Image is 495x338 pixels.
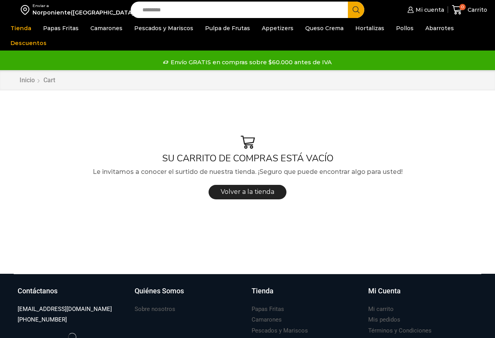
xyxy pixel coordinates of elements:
[135,286,244,304] a: Quiénes Somos
[32,9,136,16] div: Norponiente([GEOGRAPHIC_DATA])
[135,305,175,313] h3: Sobre nosotros
[368,286,401,296] h3: Mi Cuenta
[39,21,83,36] a: Papas Fritas
[466,6,487,14] span: Carrito
[14,167,481,177] p: Le invitamos a conocer el surtido de nuestra tienda. ¡Seguro que puede encontrar algo para usted!
[7,36,50,51] a: Descuentos
[135,304,175,315] a: Sobre nosotros
[252,304,284,315] a: Papas Fritas
[252,286,274,296] h3: Tienda
[252,305,284,313] h3: Papas Fritas
[452,1,487,19] a: 0 Carrito
[421,21,458,36] a: Abarrotes
[351,21,388,36] a: Hortalizas
[18,305,112,313] h3: [EMAIL_ADDRESS][DOMAIN_NAME]
[43,76,55,84] span: Cart
[18,304,112,315] a: [EMAIL_ADDRESS][DOMAIN_NAME]
[135,286,184,296] h3: Quiénes Somos
[18,286,58,296] h3: Contáctanos
[368,325,432,336] a: Términos y Condiciones
[258,21,297,36] a: Appetizers
[368,304,394,315] a: Mi carrito
[252,315,282,325] a: Camarones
[86,21,126,36] a: Camarones
[19,76,35,85] a: Inicio
[301,21,347,36] a: Queso Crema
[209,185,286,199] a: Volver a la tienda
[368,316,400,324] h3: Mis pedidos
[18,316,67,324] h3: [PHONE_NUMBER]
[368,327,432,335] h3: Términos y Condiciones
[459,4,466,10] span: 0
[21,3,32,16] img: address-field-icon.svg
[368,305,394,313] h3: Mi carrito
[130,21,197,36] a: Pescados y Mariscos
[18,315,67,325] a: [PHONE_NUMBER]
[7,21,35,36] a: Tienda
[348,2,364,18] button: Search button
[414,6,444,14] span: Mi cuenta
[32,3,136,9] div: Enviar a
[18,286,127,304] a: Contáctanos
[252,286,361,304] a: Tienda
[252,327,308,335] h3: Pescados y Mariscos
[201,21,254,36] a: Pulpa de Frutas
[14,153,481,164] h1: SU CARRITO DE COMPRAS ESTÁ VACÍO
[392,21,418,36] a: Pollos
[368,315,400,325] a: Mis pedidos
[368,286,477,304] a: Mi Cuenta
[252,325,308,336] a: Pescados y Mariscos
[221,188,274,195] span: Volver a la tienda
[252,316,282,324] h3: Camarones
[405,2,444,18] a: Mi cuenta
